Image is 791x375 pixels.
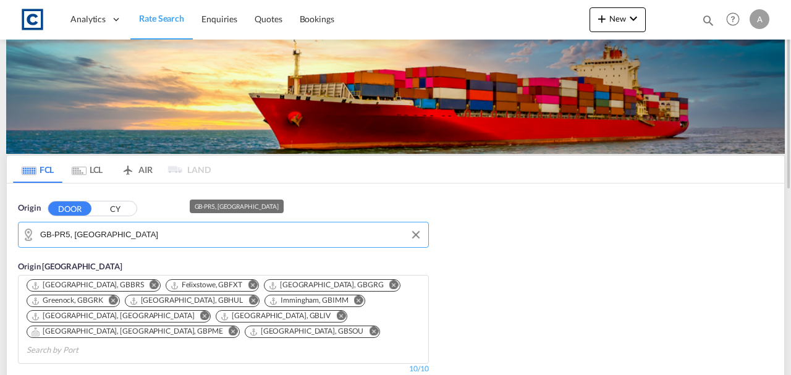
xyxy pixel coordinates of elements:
[31,280,144,290] div: Bristol, GBBRS
[361,326,379,339] button: Remove
[70,13,106,25] span: Analytics
[240,295,259,308] button: Remove
[195,200,279,213] div: GB-PR5, [GEOGRAPHIC_DATA]
[269,295,348,306] div: Immingham, GBIMM
[18,261,122,271] span: Origin [GEOGRAPHIC_DATA]
[13,156,211,183] md-pagination-wrapper: Use the left and right arrow keys to navigate between tabs
[201,14,237,24] span: Enquiries
[269,295,350,306] div: Press delete to remove this chip.
[750,9,769,29] div: A
[381,280,400,292] button: Remove
[249,326,366,337] div: Press delete to remove this chip.
[255,14,282,24] span: Quotes
[142,280,160,292] button: Remove
[40,225,422,244] input: Search by Door
[346,295,365,308] button: Remove
[31,326,226,337] div: Press delete to remove this chip.
[31,280,146,290] div: Press delete to remove this chip.
[62,156,112,183] md-tab-item: LCL
[407,225,425,244] button: Clear Input
[626,11,641,26] md-icon: icon-chevron-down
[139,13,184,23] span: Rate Search
[129,295,243,306] div: Hull, GBHUL
[31,326,223,337] div: Portsmouth, HAM, GBPME
[13,156,62,183] md-tab-item: FCL
[31,295,106,306] div: Press delete to remove this chip.
[121,162,135,172] md-icon: icon-airplane
[328,311,347,323] button: Remove
[701,14,715,32] div: icon-magnify
[722,9,750,31] div: Help
[722,9,743,30] span: Help
[268,280,386,290] div: Press delete to remove this chip.
[27,340,144,360] input: Search by Port
[48,201,91,216] button: DOOR
[101,295,119,308] button: Remove
[93,201,137,216] button: CY
[18,202,40,214] span: Origin
[220,311,331,321] div: Liverpool, GBLIV
[409,364,429,374] div: 10/10
[31,311,197,321] div: Press delete to remove this chip.
[594,11,609,26] md-icon: icon-plus 400-fg
[268,280,384,290] div: Grangemouth, GBGRG
[221,326,239,339] button: Remove
[170,280,242,290] div: Felixstowe, GBFXT
[19,6,46,33] img: 1fdb9190129311efbfaf67cbb4249bed.jpeg
[112,156,161,183] md-tab-item: AIR
[590,7,646,32] button: icon-plus 400-fgNewicon-chevron-down
[170,280,245,290] div: Press delete to remove this chip.
[31,311,194,321] div: London Gateway Port, GBLGP
[300,14,334,24] span: Bookings
[31,295,103,306] div: Greenock, GBGRK
[240,280,258,292] button: Remove
[701,14,715,27] md-icon: icon-magnify
[220,311,333,321] div: Press delete to remove this chip.
[25,276,422,360] md-chips-wrap: Chips container. Use arrow keys to select chips.
[19,222,428,247] md-input-container: GB-PR5, South Ribble
[6,40,785,154] img: LCL+%26+FCL+BACKGROUND.png
[129,295,246,306] div: Press delete to remove this chip.
[192,311,210,323] button: Remove
[594,14,641,23] span: New
[249,326,364,337] div: Southampton, GBSOU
